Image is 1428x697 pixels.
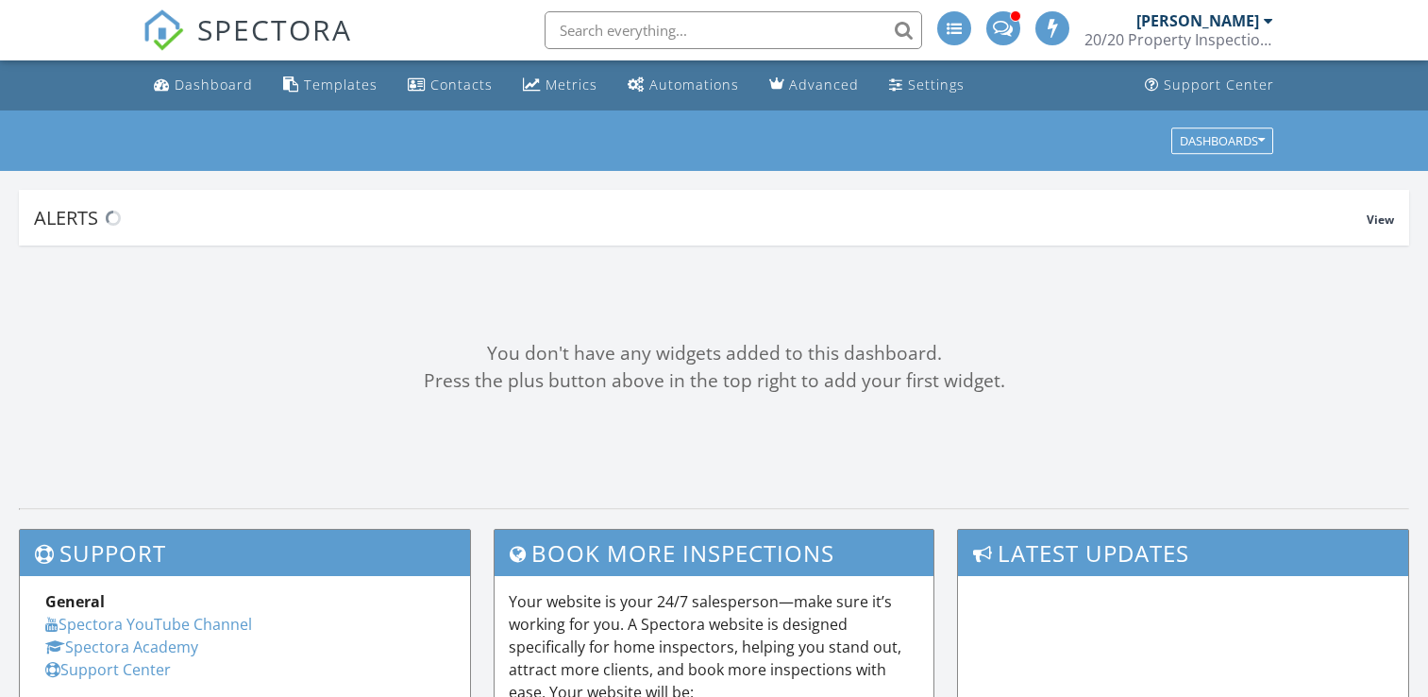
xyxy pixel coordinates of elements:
[400,68,500,103] a: Contacts
[1136,11,1259,30] div: [PERSON_NAME]
[45,614,252,635] a: Spectora YouTube Channel
[515,68,605,103] a: Metrics
[495,530,933,576] h3: Book More Inspections
[789,76,859,93] div: Advanced
[143,25,352,65] a: SPECTORA
[34,205,1367,230] div: Alerts
[620,68,747,103] a: Automations (Advanced)
[649,76,739,93] div: Automations
[19,367,1409,395] div: Press the plus button above in the top right to add your first widget.
[882,68,972,103] a: Settings
[304,76,378,93] div: Templates
[1137,68,1282,103] a: Support Center
[276,68,385,103] a: Templates
[1164,76,1274,93] div: Support Center
[45,591,105,612] strong: General
[1367,212,1394,228] span: View
[430,76,493,93] div: Contacts
[143,9,184,51] img: The Best Home Inspection Software - Spectora
[19,340,1409,367] div: You don't have any widgets added to this dashboard.
[1084,30,1273,49] div: 20/20 Property Inspections
[175,76,253,93] div: Dashboard
[1171,127,1273,154] button: Dashboards
[762,68,866,103] a: Advanced
[20,530,470,576] h3: Support
[45,659,171,680] a: Support Center
[197,9,352,49] span: SPECTORA
[908,76,965,93] div: Settings
[546,76,597,93] div: Metrics
[545,11,922,49] input: Search everything...
[45,637,198,657] a: Spectora Academy
[146,68,260,103] a: Dashboard
[958,530,1408,576] h3: Latest Updates
[1180,134,1265,147] div: Dashboards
